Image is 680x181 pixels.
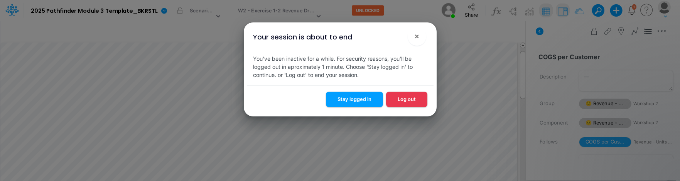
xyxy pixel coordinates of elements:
button: Log out [386,92,427,107]
span: × [414,31,419,41]
button: Close [408,27,426,46]
div: Your session is about to end [253,32,352,42]
button: Stay logged in [326,92,383,107]
div: You've been inactive for a while. For security reasons, you'll be logged out in aproximately 1 mi... [247,48,434,85]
